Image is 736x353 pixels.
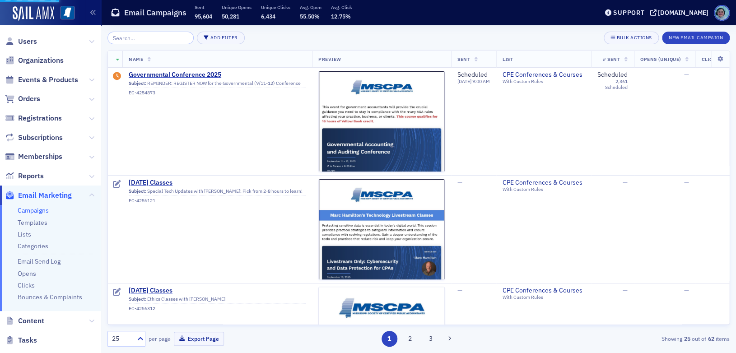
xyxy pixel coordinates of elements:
a: Lists [18,230,31,238]
span: Subject: [129,188,146,194]
span: Subject: [129,296,146,302]
span: Reports [18,171,44,181]
span: [DATE] [457,78,472,84]
span: Subscriptions [18,133,63,143]
button: [DOMAIN_NAME] [650,9,712,16]
a: Orders [5,94,40,104]
div: 2,361 Scheduled [597,79,628,90]
span: Sent [457,56,470,62]
button: Export Page [174,332,224,346]
div: With Custom Rules [503,79,585,84]
span: Users [18,37,37,46]
button: 2 [402,331,418,347]
span: Preview [318,56,341,62]
p: Unique Opens [222,4,252,10]
a: Tasks [5,335,37,345]
a: Clicks [18,281,35,289]
button: 3 [423,331,438,347]
a: Content [5,316,44,326]
a: New Email Campaign [662,33,730,41]
p: Unique Clicks [261,4,290,10]
a: Registrations [5,113,62,123]
a: [DATE] Classes [129,287,306,295]
div: EC-4254873 [129,90,306,96]
span: — [684,70,689,79]
div: Support [613,9,644,17]
input: Search… [107,32,194,44]
h1: Email Campaigns [124,7,186,18]
button: Bulk Actions [604,32,658,44]
div: With Custom Rules [503,294,585,300]
span: — [684,178,689,186]
a: Email Send Log [18,257,61,265]
div: Bulk Actions [616,35,652,40]
a: CPE Conferences & Courses [503,179,585,187]
span: Events & Products [18,75,78,85]
a: View Homepage [54,6,75,21]
a: Campaigns [18,206,49,214]
span: Subject: [129,80,146,86]
strong: 62 [706,334,716,343]
a: Subscriptions [5,133,63,143]
a: Templates [18,218,47,227]
label: per page [149,334,171,343]
a: Categories [18,242,48,250]
span: # Sent [603,56,620,62]
span: 6,434 [261,13,275,20]
div: [DOMAIN_NAME] [658,9,708,17]
span: — [457,178,462,186]
span: Email Marketing [18,190,72,200]
a: CPE Conferences & Courses [503,71,585,79]
a: [DATE] Classes [129,179,306,187]
div: REMINDER: REGISTER NOW for the Governmental (9/11-12) Conference [129,80,306,88]
div: Draft [113,288,121,297]
a: Users [5,37,37,46]
div: 25 [112,334,132,344]
strong: 25 [682,334,692,343]
a: Governmental Conference 2025 [129,71,306,79]
span: — [684,286,689,294]
span: 9:00 AM [472,78,490,84]
img: SailAMX [13,6,54,21]
a: Events & Products [5,75,78,85]
a: Reports [5,171,44,181]
div: EC-4256312 [129,306,306,311]
button: New Email Campaign [662,32,730,44]
p: Avg. Open [300,4,321,10]
div: EC-4256121 [129,198,306,204]
div: Ethics Classes with [PERSON_NAME] [129,296,306,304]
span: 12.75% [331,13,351,20]
span: Registrations [18,113,62,123]
span: 55.50% [300,13,320,20]
div: Draft [113,180,121,189]
div: Special Tech Updates with [PERSON_NAME]! Pick from 2-8 hours to learn! [129,188,306,196]
span: Orders [18,94,40,104]
span: Profile [714,5,730,21]
span: Opens (Unique) [640,56,681,62]
span: Organizations [18,56,64,65]
p: Sent [195,4,212,10]
span: 95,604 [195,13,212,20]
span: Name [129,56,143,62]
a: Memberships [5,152,62,162]
p: Avg. Click [331,4,352,10]
a: Bounces & Complaints [18,293,82,301]
span: — [623,286,628,294]
span: 50,281 [222,13,239,20]
div: Showing out of items [529,334,730,343]
img: SailAMX [61,6,75,20]
a: Opens [18,269,36,278]
a: CPE Conferences & Courses [503,287,585,295]
a: Email Marketing [5,190,72,200]
button: Add Filter [197,32,245,44]
span: — [457,286,462,294]
span: List [503,56,513,62]
button: 1 [382,331,397,347]
div: Scheduled [457,71,490,79]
